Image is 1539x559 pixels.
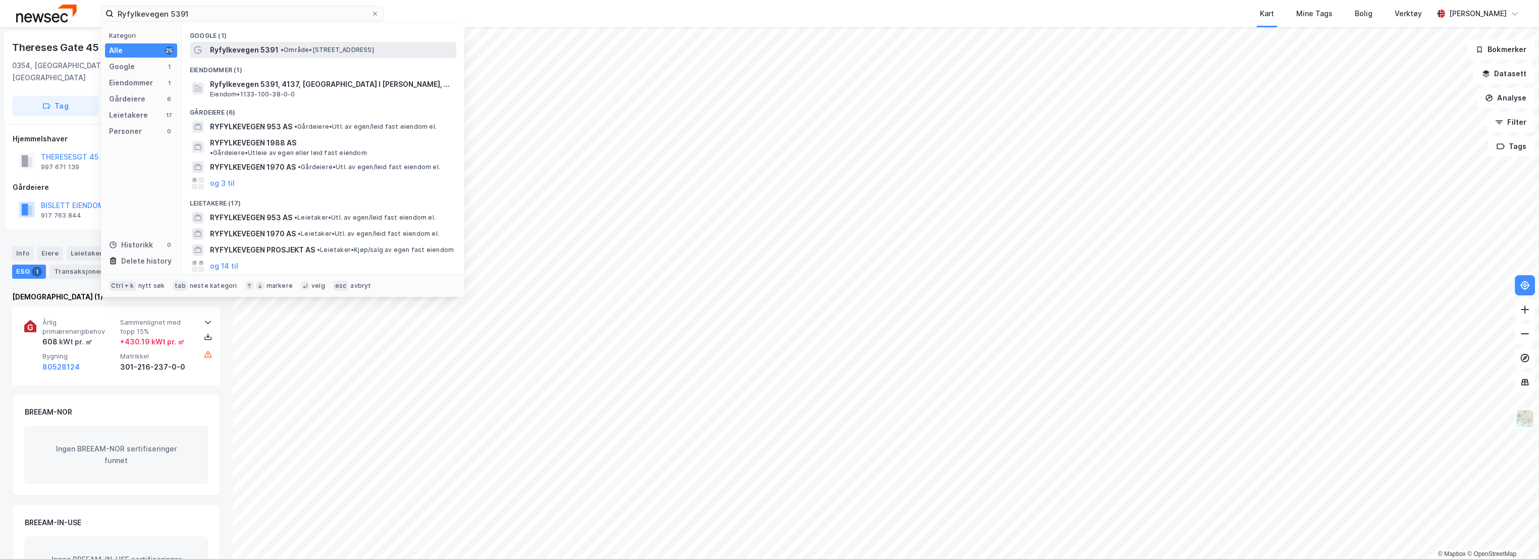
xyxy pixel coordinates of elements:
button: Tag [12,96,99,116]
div: Leietakere [109,109,148,121]
div: avbryt [350,282,371,290]
img: Z [1515,409,1534,428]
span: • [294,214,297,221]
div: Eiendommer [109,77,153,89]
div: 1 [165,79,173,87]
div: Transaksjoner [50,265,119,279]
span: Gårdeiere • Utl. av egen/leid fast eiendom el. [294,123,437,131]
span: • [210,149,213,157]
button: Filter [1487,112,1535,132]
div: Eiere [37,246,63,261]
span: Bygning [42,352,116,361]
span: • [317,246,320,253]
div: kWt pr. ㎡ [58,336,92,348]
button: Bokmerker [1467,39,1535,60]
div: Personer [109,125,142,137]
span: Leietaker • Utl. av egen/leid fast eiendom el. [294,214,436,222]
a: Mapbox [1438,550,1466,557]
span: Eiendom • 1133-100-38-0-0 [210,90,295,98]
input: Søk på adresse, matrikkel, gårdeiere, leietakere eller personer [114,6,371,21]
div: Hjemmelshaver [13,133,220,145]
div: BREEAM-IN-USE [25,517,81,529]
div: 0354, [GEOGRAPHIC_DATA], [GEOGRAPHIC_DATA] [12,60,140,84]
div: + 430.19 kWt pr. ㎡ [120,336,185,348]
div: Thereses Gate 45 [12,39,101,56]
iframe: Chat Widget [1489,511,1539,559]
div: Delete history [121,255,172,267]
div: Eiendommer (1) [182,58,464,76]
div: 1 [165,63,173,71]
span: RYFYLKEVEGEN 953 AS [210,212,292,224]
div: Kart [1260,8,1274,20]
div: 608 [42,336,92,348]
span: RYFYLKEVEGEN PROSJEKT AS [210,244,315,256]
div: Gårdeiere [109,93,145,105]
div: 301-216-237-0-0 [120,361,194,373]
div: 25 [165,46,173,55]
div: Gårdeiere [13,181,220,193]
div: 6 [165,95,173,103]
div: 997 671 139 [41,163,79,171]
div: nytt søk [138,282,165,290]
div: 0 [165,127,173,135]
a: OpenStreetMap [1467,550,1516,557]
button: Tags [1488,136,1535,157]
button: Datasett [1473,64,1535,84]
span: • [294,123,297,130]
span: RYFYLKEVEGEN 1988 AS [210,137,296,149]
div: Mine Tags [1296,8,1333,20]
button: og 3 til [210,177,235,189]
div: Alle [109,44,123,57]
span: Leietaker • Kjøp/salg av egen fast eiendom [317,246,454,254]
div: Google (1) [182,24,464,42]
div: Kontrollprogram for chat [1489,511,1539,559]
span: Leietaker • Utl. av egen/leid fast eiendom el. [298,230,439,238]
div: velg [311,282,325,290]
span: Årlig primærenergibehov [42,318,116,336]
span: Sammenlignet med topp 15% [120,318,194,336]
div: Google [109,61,135,73]
span: RYFYLKEVEGEN 1970 AS [210,161,296,173]
div: Ingen BREEAM-NOR sertifiseringer funnet [25,426,207,484]
div: 0 [165,241,173,249]
div: Leietakere (17) [182,191,464,210]
span: • [298,163,301,171]
div: Kategori [109,32,177,39]
div: Leietakere [67,246,123,261]
button: 80528124 [42,361,80,373]
img: newsec-logo.f6e21ccffca1b3a03d2d.png [16,5,77,22]
div: 917 763 844 [41,212,81,220]
div: Info [12,246,33,261]
div: ESG [12,265,46,279]
div: neste kategori [190,282,237,290]
span: RYFYLKEVEGEN 953 AS [210,121,292,133]
div: Ctrl + k [109,281,136,291]
span: RYFYLKEVEGEN 1970 AS [210,228,296,240]
span: • [298,230,301,237]
span: Gårdeiere • Utleie av egen eller leid fast eiendom [210,149,367,157]
span: Gårdeiere • Utl. av egen/leid fast eiendom el. [298,163,440,171]
div: BREEAM-NOR [25,406,72,418]
div: markere [267,282,293,290]
button: Analyse [1476,88,1535,108]
span: Matrikkel [120,352,194,361]
div: [PERSON_NAME] [1449,8,1507,20]
div: 17 [165,111,173,119]
div: Verktøy [1395,8,1422,20]
div: tab [173,281,188,291]
button: og 14 til [210,260,238,272]
div: Gårdeiere (6) [182,100,464,119]
span: Ryfylkevegen 5391, 4137, [GEOGRAPHIC_DATA] I [PERSON_NAME], [GEOGRAPHIC_DATA] [210,78,452,90]
span: • [281,46,284,54]
div: Historikk [109,239,153,251]
div: [DEMOGRAPHIC_DATA] (1) [12,291,220,303]
span: Område • [STREET_ADDRESS] [281,46,374,54]
div: esc [333,281,349,291]
div: 1 [32,267,42,277]
div: Bolig [1355,8,1372,20]
span: Ryfylkevegen 5391 [210,44,279,56]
